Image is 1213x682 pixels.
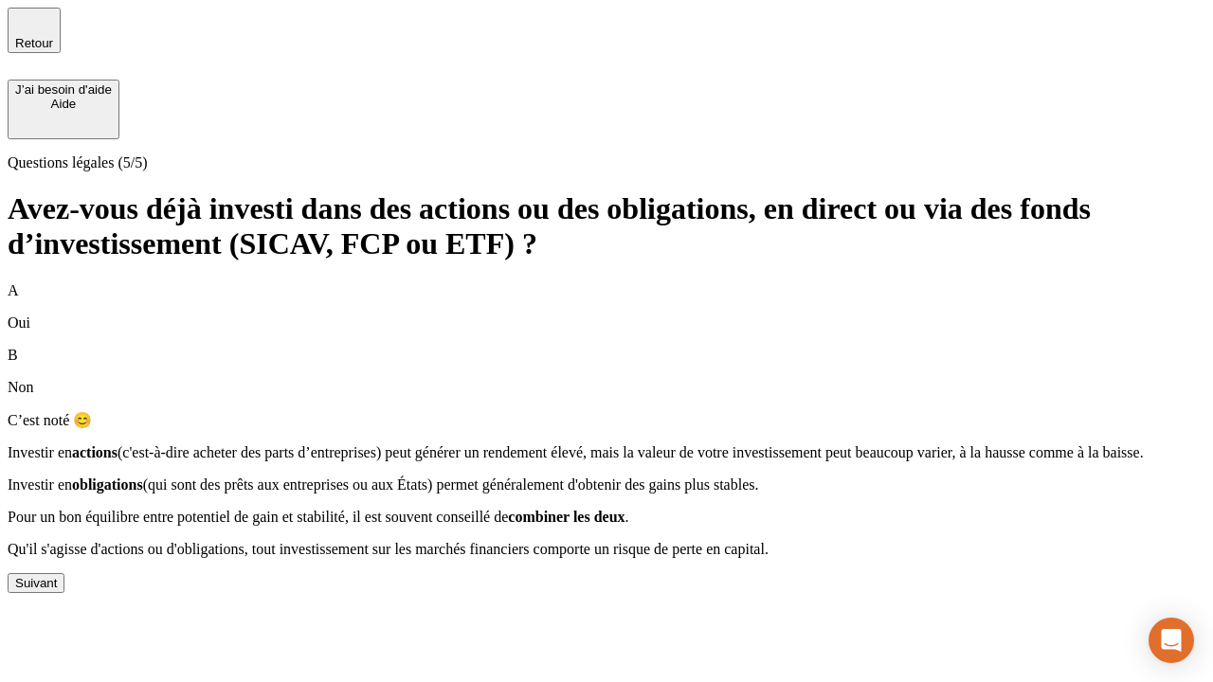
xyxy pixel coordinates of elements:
[8,379,1205,396] p: Non
[508,509,625,525] span: combiner les deux
[8,412,92,428] span: C’est noté 😊
[8,314,1205,332] p: Oui
[625,509,629,525] span: .
[8,509,508,525] span: Pour un bon équilibre entre potentiel de gain et stabilité, il est souvent conseillé de
[15,82,112,97] div: J’ai besoin d'aide
[8,347,1205,364] p: B
[15,97,112,111] div: Aide
[8,541,769,557] span: Qu'il s'agisse d'actions ou d'obligations, tout investissement sur les marchés financiers comport...
[72,476,143,493] span: obligations
[8,573,64,593] button: Suivant
[1149,618,1194,663] div: Open Intercom Messenger
[72,444,118,460] span: actions
[8,282,1205,299] p: A
[118,444,1144,460] span: (c'est-à-dire acheter des parts d’entreprises) peut générer un rendement élevé, mais la valeur de...
[8,444,72,460] span: Investir en
[8,154,1205,171] p: Questions légales (5/5)
[8,191,1205,261] h1: Avez-vous déjà investi dans des actions ou des obligations, en direct ou via des fonds d’investis...
[8,80,119,139] button: J’ai besoin d'aideAide
[8,8,61,53] button: Retour
[15,36,53,50] span: Retour
[143,476,759,493] span: (qui sont des prêts aux entreprises ou aux États) permet généralement d'obtenir des gains plus st...
[15,576,57,590] div: Suivant
[8,476,72,493] span: Investir en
